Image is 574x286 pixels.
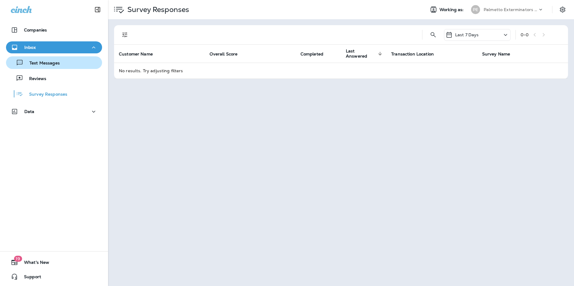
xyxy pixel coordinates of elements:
[482,51,518,57] span: Survey Name
[6,88,102,100] button: Survey Responses
[482,52,510,57] span: Survey Name
[346,49,384,59] span: Last Answered
[210,51,245,57] span: Overall Score
[557,4,568,15] button: Settings
[210,52,237,57] span: Overall Score
[23,76,46,82] p: Reviews
[125,5,189,14] p: Survey Responses
[119,52,153,57] span: Customer Name
[301,51,331,57] span: Completed
[6,56,102,69] button: Text Messages
[6,41,102,53] button: Inbox
[484,7,538,12] p: Palmetto Exterminators LLC
[455,32,479,37] p: Last 7 Days
[440,7,465,12] span: Working as:
[346,49,376,59] span: Last Answered
[391,51,442,57] span: Transaction Location
[391,52,434,57] span: Transaction Location
[24,45,36,50] p: Inbox
[6,106,102,118] button: Data
[23,92,67,97] p: Survey Responses
[89,4,106,16] button: Collapse Sidebar
[18,260,49,267] span: What's New
[6,72,102,85] button: Reviews
[14,256,22,262] span: 19
[427,29,439,41] button: Search Survey Responses
[119,51,161,57] span: Customer Name
[301,52,323,57] span: Completed
[6,271,102,283] button: Support
[471,5,480,14] div: PE
[6,24,102,36] button: Companies
[6,256,102,268] button: 19What's New
[18,274,41,282] span: Support
[119,29,131,41] button: Filters
[521,32,529,37] div: 0 - 0
[114,63,568,79] td: No results. Try adjusting filters
[24,28,47,32] p: Companies
[24,109,35,114] p: Data
[23,61,60,66] p: Text Messages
